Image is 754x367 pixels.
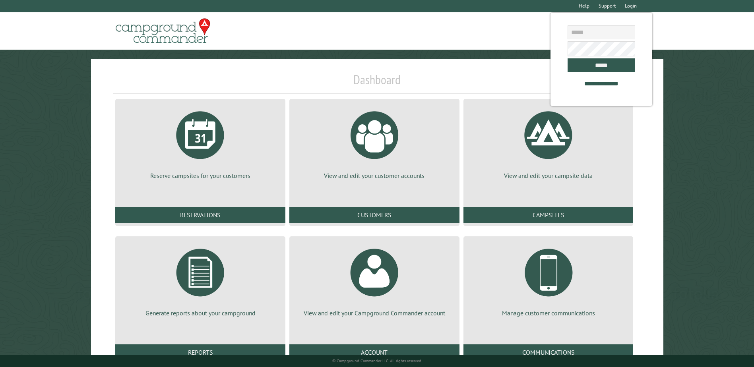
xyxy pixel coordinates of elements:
[463,207,634,223] a: Campsites
[125,243,276,317] a: Generate reports about your campground
[299,309,450,317] p: View and edit your Campground Commander account
[463,344,634,360] a: Communications
[115,207,285,223] a: Reservations
[113,72,640,94] h1: Dashboard
[473,243,624,317] a: Manage customer communications
[125,309,276,317] p: Generate reports about your campground
[125,171,276,180] p: Reserve campsites for your customers
[332,358,422,363] small: © Campground Commander LLC. All rights reserved.
[115,344,285,360] a: Reports
[299,243,450,317] a: View and edit your Campground Commander account
[289,207,459,223] a: Customers
[473,105,624,180] a: View and edit your campsite data
[473,171,624,180] p: View and edit your campsite data
[289,344,459,360] a: Account
[473,309,624,317] p: Manage customer communications
[125,105,276,180] a: Reserve campsites for your customers
[299,171,450,180] p: View and edit your customer accounts
[113,15,213,46] img: Campground Commander
[299,105,450,180] a: View and edit your customer accounts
